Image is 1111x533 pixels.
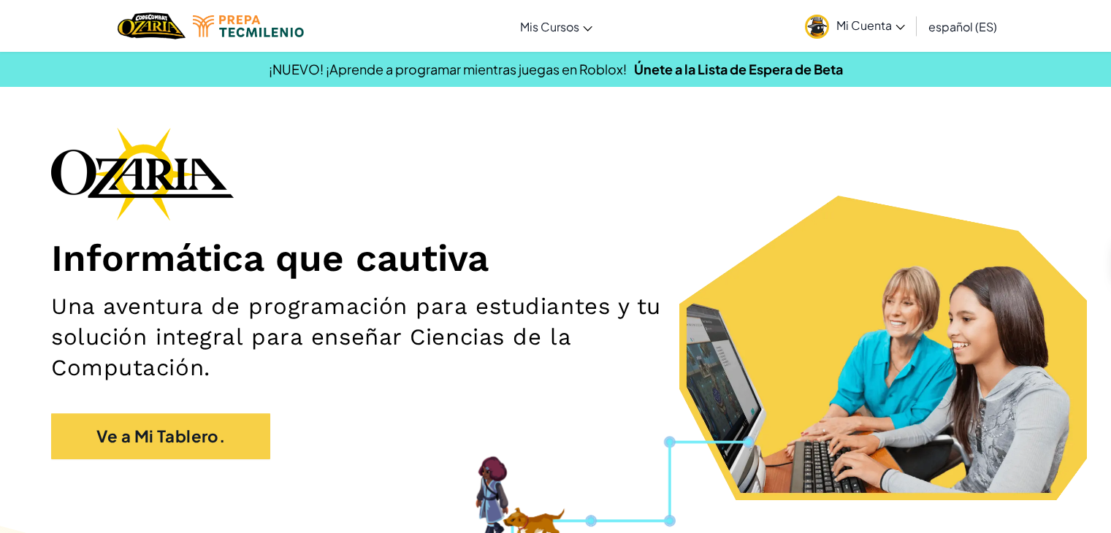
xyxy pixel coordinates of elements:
img: Ozaria branding logo [51,127,234,221]
a: Mis Cursos [513,7,600,46]
span: Mis Cursos [520,19,579,34]
h1: Informática que cautiva [51,235,1060,280]
h2: Una aventura de programación para estudiantes y tu solución integral para enseñar Ciencias de la ... [51,291,727,384]
span: ¡NUEVO! ¡Aprende a programar mientras juegas en Roblox! [269,61,627,77]
a: español (ES) [921,7,1004,46]
a: Mi Cuenta [798,3,912,49]
span: Mi Cuenta [836,18,905,33]
img: avatar [805,15,829,39]
img: Home [118,11,186,41]
span: español (ES) [928,19,997,34]
img: Tecmilenio logo [193,15,304,37]
a: Únete a la Lista de Espera de Beta [634,61,843,77]
a: Ozaria by CodeCombat logo [118,11,186,41]
a: Ve a Mi Tablero. [51,413,270,459]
